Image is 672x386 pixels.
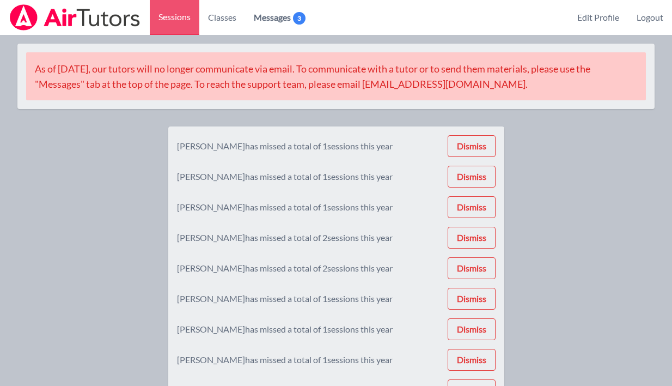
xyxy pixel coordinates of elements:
[448,135,496,157] button: Dismiss
[448,349,496,371] button: Dismiss
[177,231,393,244] div: [PERSON_NAME] has missed a total of 2 sessions this year
[448,196,496,218] button: Dismiss
[293,12,306,25] span: 3
[254,11,306,24] span: Messages
[448,288,496,310] button: Dismiss
[177,262,393,275] div: [PERSON_NAME] has missed a total of 2 sessions this year
[177,170,393,183] div: [PERSON_NAME] has missed a total of 1 sessions this year
[177,323,393,336] div: [PERSON_NAME] has missed a total of 1 sessions this year
[448,318,496,340] button: Dismiss
[177,140,393,153] div: [PERSON_NAME] has missed a total of 1 sessions this year
[177,353,393,366] div: [PERSON_NAME] has missed a total of 1 sessions this year
[177,201,393,214] div: [PERSON_NAME] has missed a total of 1 sessions this year
[448,227,496,249] button: Dismiss
[448,257,496,279] button: Dismiss
[9,4,141,31] img: Airtutors Logo
[26,52,646,100] div: As of [DATE], our tutors will no longer communicate via email. To communicate with a tutor or to ...
[448,166,496,188] button: Dismiss
[177,292,393,305] div: [PERSON_NAME] has missed a total of 1 sessions this year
